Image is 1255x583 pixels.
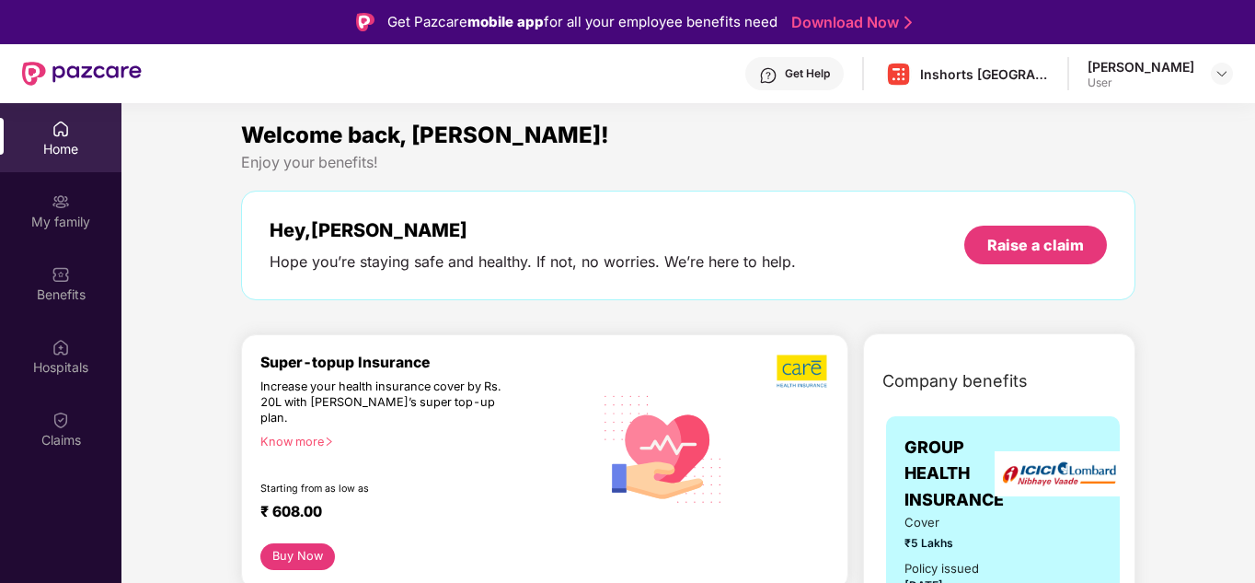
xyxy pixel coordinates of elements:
[904,534,991,552] span: ₹5 Lakhs
[995,451,1123,496] img: insurerLogo
[260,435,581,448] div: Know more
[22,62,142,86] img: New Pazcare Logo
[52,120,70,138] img: svg+xml;base64,PHN2ZyBpZD0iSG9tZSIgeG1sbnM9Imh0dHA6Ly93d3cudzMub3JnLzIwMDAvc3ZnIiB3aWR0aD0iMjAiIG...
[904,513,991,532] span: Cover
[52,411,70,429] img: svg+xml;base64,PHN2ZyBpZD0iQ2xhaW0iIHhtbG5zPSJodHRwOi8vd3d3LnczLm9yZy8yMDAwL3N2ZyIgd2lkdGg9IjIwIi...
[52,192,70,211] img: svg+xml;base64,PHN2ZyB3aWR0aD0iMjAiIGhlaWdodD0iMjAiIHZpZXdCb3g9IjAgMCAyMCAyMCIgZmlsbD0ibm9uZSIgeG...
[241,153,1135,172] div: Enjoy your benefits!
[791,13,906,32] a: Download Now
[241,122,609,148] span: Welcome back, [PERSON_NAME]!
[270,252,796,272] div: Hope you’re staying safe and healthy. If not, no worries. We’re here to help.
[785,66,830,81] div: Get Help
[52,338,70,356] img: svg+xml;base64,PHN2ZyBpZD0iSG9zcGl0YWxzIiB4bWxucz0iaHR0cDovL3d3dy53My5vcmcvMjAwMC9zdmciIHdpZHRoPS...
[467,13,544,30] strong: mobile app
[987,235,1084,255] div: Raise a claim
[920,65,1049,83] div: Inshorts [GEOGRAPHIC_DATA] Advertising And Services Private Limited
[324,437,334,447] span: right
[904,435,1004,513] span: GROUP HEALTH INSURANCE
[593,376,735,520] img: svg+xml;base64,PHN2ZyB4bWxucz0iaHR0cDovL3d3dy53My5vcmcvMjAwMC9zdmciIHhtbG5zOnhsaW5rPSJodHRwOi8vd3...
[356,13,374,31] img: Logo
[260,483,514,496] div: Starting from as low as
[885,61,912,87] img: Inshorts%20Logo.png
[882,368,1028,394] span: Company benefits
[260,543,335,570] button: Buy Now
[1215,66,1229,81] img: svg+xml;base64,PHN2ZyBpZD0iRHJvcGRvd24tMzJ4MzIiIHhtbG5zPSJodHRwOi8vd3d3LnczLm9yZy8yMDAwL3N2ZyIgd2...
[1088,76,1194,90] div: User
[759,66,777,85] img: svg+xml;base64,PHN2ZyBpZD0iSGVscC0zMngzMiIgeG1sbnM9Imh0dHA6Ly93d3cudzMub3JnLzIwMDAvc3ZnIiB3aWR0aD...
[1088,58,1194,76] div: [PERSON_NAME]
[260,354,593,371] div: Super-topup Insurance
[904,13,912,32] img: Stroke
[270,219,796,241] div: Hey, [PERSON_NAME]
[904,559,979,578] div: Policy issued
[52,265,70,284] img: svg+xml;base64,PHN2ZyBpZD0iQmVuZWZpdHMiIHhtbG5zPSJodHRwOi8vd3d3LnczLm9yZy8yMDAwL3N2ZyIgd2lkdGg9Ij...
[387,11,777,33] div: Get Pazcare for all your employee benefits need
[777,354,829,389] img: b5dec4f62d2307b9de63beb79f102df3.png
[260,503,574,525] div: ₹ 608.00
[260,379,512,426] div: Increase your health insurance cover by Rs. 20L with [PERSON_NAME]’s super top-up plan.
